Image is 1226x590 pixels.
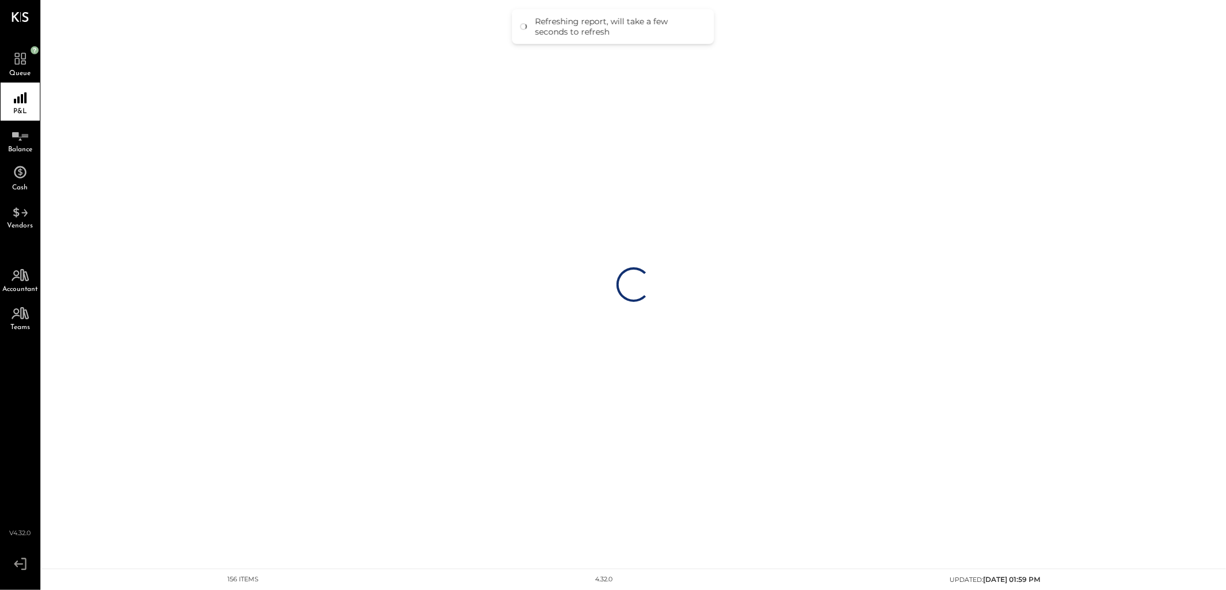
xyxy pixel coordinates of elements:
span: Balance [8,146,32,153]
span: Vendors [8,222,33,229]
a: Queue [1,44,40,83]
div: UPDATED: [950,574,1040,585]
a: Vendors [1,197,40,235]
div: 4.32.0 [596,575,613,584]
a: Balance [1,121,40,159]
span: Queue [10,70,31,77]
span: Cash [13,184,28,191]
span: Teams [10,324,30,331]
div: Refreshing report, will take a few seconds to refresh [535,16,702,37]
a: Teams [1,298,40,337]
span: Accountant [3,286,38,293]
div: 156 items [227,575,259,584]
span: [DATE] 01:59 PM [983,575,1040,584]
a: Accountant [1,260,40,298]
a: Cash [1,159,40,197]
span: P&L [13,108,27,115]
a: P&L [1,83,40,121]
